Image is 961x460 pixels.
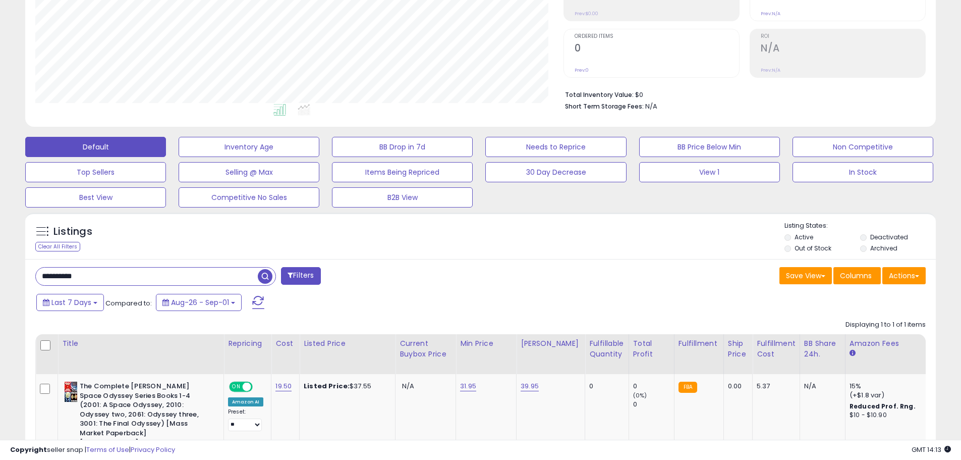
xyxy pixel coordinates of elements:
button: Default [25,137,166,157]
span: N/A [645,101,657,111]
button: In Stock [793,162,933,182]
div: Ship Price [728,338,748,360]
button: 30 Day Decrease [485,162,626,182]
h2: N/A [761,42,925,56]
div: Current Buybox Price [400,338,451,360]
button: BB Drop in 7d [332,137,473,157]
div: Fulfillment Cost [757,338,796,360]
span: ON [230,383,243,391]
div: Amazon Fees [850,338,937,349]
div: Title [62,338,219,349]
small: Prev: 0 [575,67,589,73]
div: Fulfillment [679,338,719,349]
span: Columns [840,271,872,281]
button: Needs to Reprice [485,137,626,157]
a: Terms of Use [86,445,129,454]
h2: 0 [575,42,739,56]
label: Active [795,233,813,241]
b: Listed Price: [304,381,350,391]
div: Min Price [460,338,512,349]
p: Listing States: [784,221,936,231]
div: Repricing [228,338,267,349]
div: Preset: [228,408,263,431]
div: Amazon AI [228,397,263,406]
label: Deactivated [870,233,908,241]
div: 0 [633,400,674,409]
div: Total Profit [633,338,670,360]
div: (+$1.8 var) [850,391,933,400]
button: Aug-26 - Sep-01 [156,294,242,311]
button: Best View [25,187,166,208]
small: Amazon Fees. [850,349,856,358]
div: 0 [589,382,620,391]
button: Items Being Repriced [332,162,473,182]
button: B2B View [332,187,473,208]
span: Ordered Items [575,34,739,39]
span: OFF [251,383,267,391]
span: Aug-26 - Sep-01 [171,297,229,308]
label: Archived [870,244,897,252]
small: Prev: N/A [761,11,780,17]
div: N/A [804,382,837,391]
button: Filters [281,267,320,285]
div: 15% [850,382,933,391]
div: $37.55 [304,382,387,391]
span: ROI [761,34,925,39]
div: 5.37 [757,382,792,391]
b: Reduced Prof. Rng. [850,402,916,411]
a: 39.95 [521,381,539,391]
a: 31.95 [460,381,476,391]
button: Competitive No Sales [179,187,319,208]
div: 0 [633,382,674,391]
div: Clear All Filters [35,242,80,251]
button: Inventory Age [179,137,319,157]
small: (0%) [633,391,647,399]
span: Compared to: [105,298,152,308]
b: Short Term Storage Fees: [565,102,644,111]
button: Save View [779,267,832,284]
span: N/A [402,381,414,391]
button: View 1 [639,162,780,182]
strong: Copyright [10,445,47,454]
div: Listed Price [304,338,391,349]
div: [PERSON_NAME] [521,338,581,349]
img: 51fEYsCWzeL._SL40_.jpg [65,382,77,402]
li: $0 [565,88,918,100]
span: 2025-09-10 14:13 GMT [912,445,951,454]
small: Prev: $0.00 [575,11,598,17]
div: 0.00 [728,382,745,391]
button: Columns [833,267,881,284]
button: Actions [882,267,926,284]
button: Selling @ Max [179,162,319,182]
div: Displaying 1 to 1 of 1 items [845,320,926,330]
button: Non Competitive [793,137,933,157]
button: Top Sellers [25,162,166,182]
b: Total Inventory Value: [565,90,634,99]
div: Cost [275,338,295,349]
div: BB Share 24h. [804,338,841,360]
button: Last 7 Days [36,294,104,311]
div: $10 - $10.90 [850,411,933,420]
small: FBA [679,382,697,393]
label: Out of Stock [795,244,831,252]
div: Fulfillable Quantity [589,338,624,360]
a: Privacy Policy [131,445,175,454]
span: Last 7 Days [51,297,91,308]
a: 19.50 [275,381,292,391]
button: BB Price Below Min [639,137,780,157]
h5: Listings [53,225,92,239]
b: The Complete [PERSON_NAME] Space Odyssey Series Books 1-4 (2001: A Space Odyssey, 2010: Odyssey t... [80,382,202,450]
div: seller snap | | [10,445,175,455]
small: Prev: N/A [761,67,780,73]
